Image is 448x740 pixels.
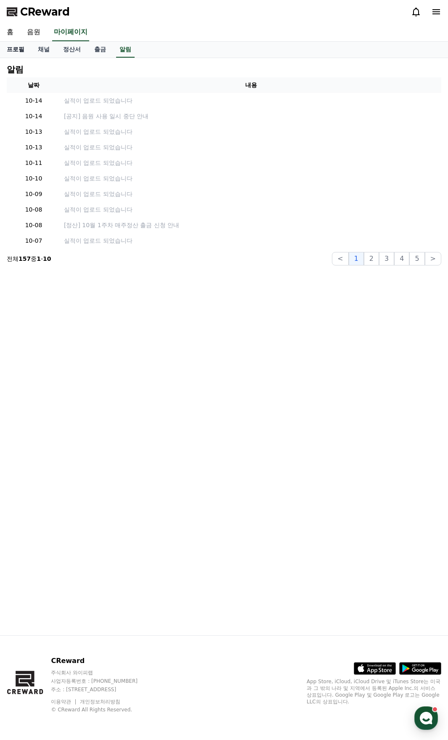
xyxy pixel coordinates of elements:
p: 전체 중 - [7,255,51,263]
p: App Store, iCloud, iCloud Drive 및 iTunes Store는 미국과 그 밖의 나라 및 지역에서 등록된 Apple Inc.의 서비스 상표입니다. Goo... [307,678,441,705]
a: 마이페이지 [52,24,89,41]
p: 10-08 [10,221,57,230]
a: 실적이 업로드 되었습니다 [64,143,438,152]
p: 주소 : [STREET_ADDRESS] [51,686,154,693]
p: 10-09 [10,190,57,199]
span: 설정 [130,279,140,286]
p: 주식회사 와이피랩 [51,669,154,676]
button: < [332,252,348,265]
p: 10-10 [10,174,57,183]
p: 사업자등록번호 : [PHONE_NUMBER] [51,678,154,684]
a: 설정 [109,267,162,288]
p: 10-14 [10,112,57,121]
p: © CReward All Rights Reserved. [51,706,154,713]
button: 1 [349,252,364,265]
a: 알림 [116,42,135,58]
button: 4 [394,252,409,265]
strong: 10 [43,255,51,262]
span: 홈 [27,279,32,286]
p: 10-11 [10,159,57,167]
span: 대화 [77,280,87,286]
a: 대화 [56,267,109,288]
a: 개인정보처리방침 [80,699,120,705]
a: 채널 [31,42,56,58]
button: 3 [379,252,394,265]
p: 10-13 [10,143,57,152]
p: 10-14 [10,96,57,105]
th: 날짜 [7,77,61,93]
a: 실적이 업로드 되었습니다 [64,159,438,167]
a: 실적이 업로드 되었습니다 [64,236,438,245]
th: 내용 [61,77,441,93]
strong: 1 [37,255,41,262]
a: 실적이 업로드 되었습니다 [64,205,438,214]
p: 10-07 [10,236,57,245]
strong: 157 [19,255,31,262]
button: 2 [364,252,379,265]
button: > [425,252,441,265]
a: [공지] 음원 사용 일시 중단 안내 [64,112,438,121]
h4: 알림 [7,65,24,74]
a: 홈 [3,267,56,288]
p: 10-08 [10,205,57,214]
a: 음원 [20,24,47,41]
a: CReward [7,5,70,19]
a: 출금 [87,42,113,58]
a: 실적이 업로드 되었습니다 [64,190,438,199]
p: 10-13 [10,127,57,136]
a: 실적이 업로드 되었습니다 [64,174,438,183]
span: CReward [20,5,70,19]
a: 정산서 [56,42,87,58]
button: 5 [409,252,424,265]
a: 이용약관 [51,699,77,705]
p: CReward [51,656,154,666]
a: [정산] 10월 1주차 매주정산 출금 신청 안내 [64,221,438,230]
a: 실적이 업로드 되었습니다 [64,96,438,105]
a: 실적이 업로드 되었습니다 [64,127,438,136]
